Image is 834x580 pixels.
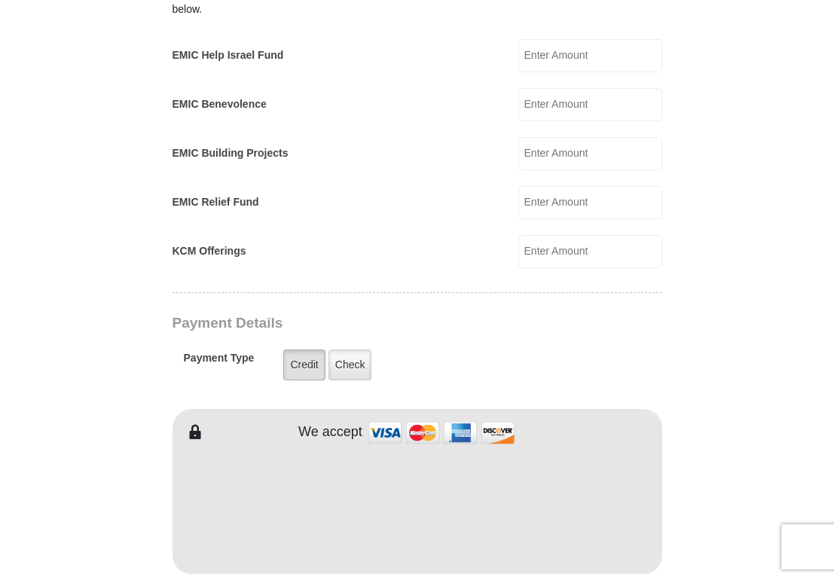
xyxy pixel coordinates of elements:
h5: Payment Type [184,352,255,372]
input: Enter Amount [518,137,662,170]
input: Enter Amount [518,88,662,121]
input: Enter Amount [518,186,662,219]
h4: We accept [298,424,362,441]
label: Credit [283,350,325,380]
label: EMIC Benevolence [173,96,267,112]
label: Check [328,350,372,380]
label: EMIC Relief Fund [173,194,259,210]
label: EMIC Help Israel Fund [173,47,284,63]
img: credit cards accepted [366,417,517,449]
label: KCM Offerings [173,243,246,259]
input: Enter Amount [518,235,662,268]
input: Enter Amount [518,39,662,72]
h3: Payment Details [173,315,557,332]
label: EMIC Building Projects [173,145,289,161]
